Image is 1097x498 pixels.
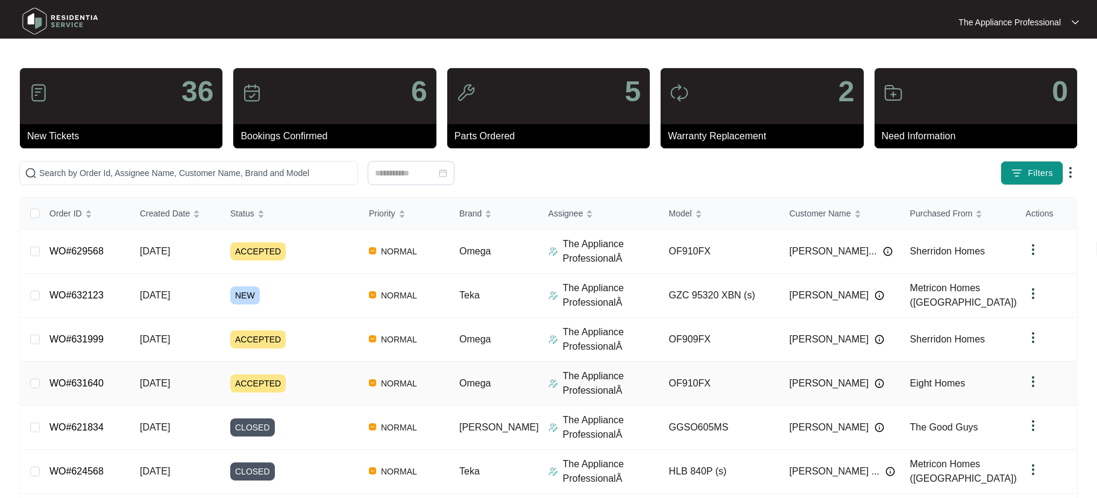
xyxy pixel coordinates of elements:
td: OF910FX [659,362,780,406]
span: Brand [459,207,482,220]
span: Omega [459,246,491,256]
p: 5 [624,77,641,106]
img: icon [29,83,48,102]
span: [PERSON_NAME] [459,422,539,432]
a: WO#624568 [49,466,104,476]
span: NORMAL [376,376,422,391]
span: Teka [459,290,480,300]
img: Info icon [875,423,884,432]
span: Metricon Homes ([GEOGRAPHIC_DATA]) [910,459,1017,484]
span: Purchased From [910,207,972,220]
td: GGSO605MS [659,406,780,450]
span: Priority [369,207,395,220]
img: icon [670,83,689,102]
span: Status [230,207,254,220]
span: Omega [459,378,491,388]
p: 0 [1052,77,1068,106]
span: Teka [459,466,480,476]
span: [PERSON_NAME] [790,332,869,347]
span: Omega [459,334,491,344]
th: Priority [359,198,450,230]
span: Assignee [548,207,583,220]
img: dropdown arrow [1026,242,1040,257]
span: [DATE] [140,466,170,476]
img: dropdown arrow [1026,330,1040,345]
td: GZC 95320 XBN (s) [659,274,780,318]
span: NORMAL [376,244,422,259]
span: [DATE] [140,246,170,256]
p: The Appliance ProfessionalÂ [563,281,659,310]
img: Vercel Logo [369,247,376,254]
img: Info icon [875,291,884,300]
span: Order ID [49,207,82,220]
a: WO#632123 [49,290,104,300]
img: Assigner Icon [548,423,558,432]
button: filter iconFilters [1001,161,1063,185]
span: [DATE] [140,334,170,344]
img: Vercel Logo [369,467,376,474]
img: icon [242,83,262,102]
a: WO#621834 [49,422,104,432]
span: ACCEPTED [230,330,286,348]
span: ACCEPTED [230,242,286,260]
th: Status [221,198,359,230]
span: Filters [1028,167,1053,180]
img: Vercel Logo [369,335,376,342]
th: Actions [1016,198,1077,230]
span: [PERSON_NAME] [790,288,869,303]
img: Assigner Icon [548,291,558,300]
th: Created Date [130,198,221,230]
span: CLOSED [230,418,275,437]
img: Info icon [875,379,884,388]
img: dropdown arrow [1026,418,1040,433]
p: Warranty Replacement [668,129,863,143]
img: Assigner Icon [548,247,558,256]
span: Model [669,207,692,220]
span: NEW [230,286,260,304]
th: Brand [450,198,539,230]
span: NORMAL [376,332,422,347]
img: Info icon [875,335,884,344]
img: dropdown arrow [1026,374,1040,389]
p: The Appliance ProfessionalÂ [563,325,659,354]
p: Need Information [882,129,1077,143]
img: icon [456,83,476,102]
span: The Good Guys [910,422,978,432]
img: search-icon [25,167,37,179]
span: Created Date [140,207,190,220]
span: [DATE] [140,422,170,432]
span: Metricon Homes ([GEOGRAPHIC_DATA]) [910,283,1017,307]
img: Assigner Icon [548,467,558,476]
span: [PERSON_NAME]... [790,244,877,259]
span: [PERSON_NAME] ... [790,464,879,479]
img: Vercel Logo [369,291,376,298]
span: NORMAL [376,288,422,303]
th: Assignee [539,198,659,230]
span: ACCEPTED [230,374,286,392]
a: WO#631640 [49,378,104,388]
p: Parts Ordered [454,129,650,143]
img: filter icon [1011,167,1023,179]
span: NORMAL [376,420,422,435]
img: dropdown arrow [1063,165,1078,180]
p: 2 [838,77,855,106]
span: [DATE] [140,378,170,388]
img: residentia service logo [18,3,102,39]
span: CLOSED [230,462,275,481]
img: Info icon [885,467,895,476]
td: OF910FX [659,230,780,274]
td: HLB 840P (s) [659,450,780,494]
img: Info icon [883,247,893,256]
a: WO#631999 [49,334,104,344]
p: 6 [411,77,427,106]
td: OF909FX [659,318,780,362]
p: The Appliance ProfessionalÂ [563,237,659,266]
span: NORMAL [376,464,422,479]
p: The Appliance ProfessionalÂ [563,413,659,442]
th: Purchased From [901,198,1021,230]
img: Assigner Icon [548,335,558,344]
input: Search by Order Id, Assignee Name, Customer Name, Brand and Model [39,166,353,180]
img: dropdown arrow [1026,286,1040,301]
p: New Tickets [27,129,222,143]
img: Vercel Logo [369,423,376,430]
